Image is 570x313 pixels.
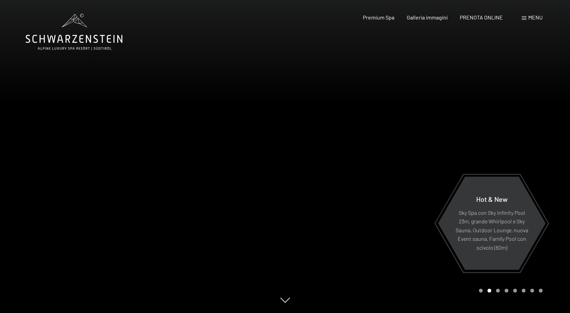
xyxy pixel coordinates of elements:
[407,14,448,21] a: Galleria immagini
[513,289,517,292] div: Carousel Page 5
[476,195,508,203] span: Hot & New
[539,289,543,292] div: Carousel Page 8
[530,289,534,292] div: Carousel Page 7
[528,14,543,21] span: Menu
[363,14,394,21] a: Premium Spa
[477,289,543,292] div: Carousel Pagination
[496,289,500,292] div: Carousel Page 3
[460,14,503,21] a: PRENOTA ONLINE
[487,289,491,292] div: Carousel Page 2 (Current Slide)
[505,289,508,292] div: Carousel Page 4
[479,289,483,292] div: Carousel Page 1
[455,208,529,252] p: Sky Spa con Sky infinity Pool 23m, grande Whirlpool e Sky Sauna, Outdoor Lounge, nuova Event saun...
[438,176,546,270] a: Hot & New Sky Spa con Sky infinity Pool 23m, grande Whirlpool e Sky Sauna, Outdoor Lounge, nuova ...
[522,289,525,292] div: Carousel Page 6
